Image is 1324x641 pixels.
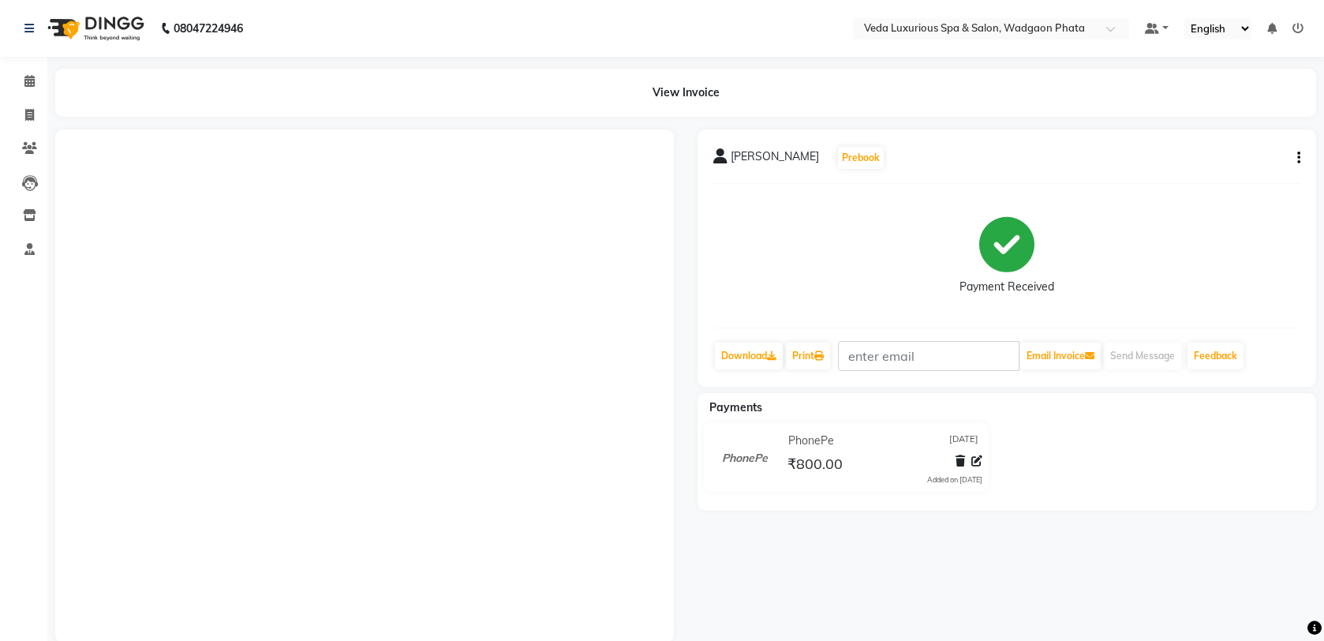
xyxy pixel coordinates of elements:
[1104,343,1181,369] button: Send Message
[838,147,884,169] button: Prebook
[55,69,1316,117] div: View Invoice
[959,279,1054,295] div: Payment Received
[949,433,978,449] span: [DATE]
[786,343,830,369] a: Print
[838,341,1019,371] input: enter email
[1187,343,1244,369] a: Feedback
[174,6,243,51] b: 08047224946
[1020,343,1101,369] button: Email Invoice
[787,455,843,477] span: ₹800.00
[927,474,982,485] div: Added on [DATE]
[709,400,762,414] span: Payments
[788,433,834,449] span: PhonePe
[40,6,148,51] img: logo
[731,148,819,171] span: [PERSON_NAME]
[715,343,783,369] a: Download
